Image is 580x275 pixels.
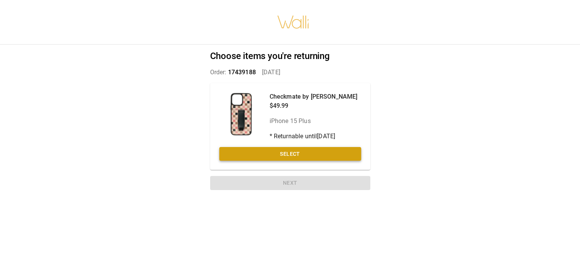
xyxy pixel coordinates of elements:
[270,117,358,126] p: iPhone 15 Plus
[270,101,358,110] p: $49.99
[210,51,370,62] h2: Choose items you're returning
[270,92,358,101] p: Checkmate by [PERSON_NAME]
[270,132,358,141] p: * Returnable until [DATE]
[228,69,256,76] span: 17439188
[277,6,310,38] img: walli-inc.myshopify.com
[219,147,361,161] button: Select
[210,68,370,77] p: Order: [DATE]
